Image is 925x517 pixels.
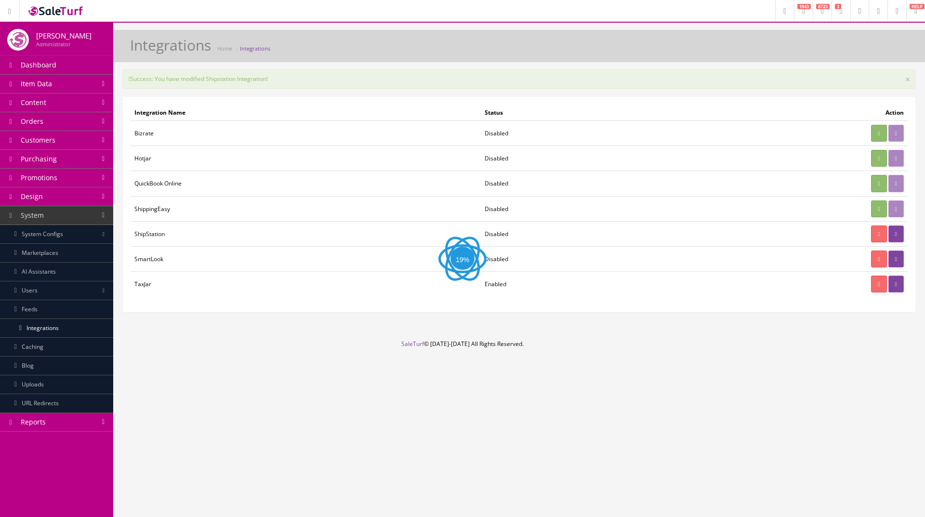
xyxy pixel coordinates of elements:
[36,32,92,40] h4: [PERSON_NAME]
[797,4,811,9] span: 1943
[36,40,70,48] small: Administrator
[667,105,908,121] td: Action
[905,75,910,83] button: ×
[481,146,667,171] td: Disabled
[131,171,481,196] td: QuickBook Online
[131,121,481,146] td: Bizrate
[123,69,915,89] div: Success: You have modified Shipstation Integration!
[131,246,481,271] td: SmartLook
[131,196,481,221] td: ShippingEasy
[21,173,57,182] span: Promotions
[481,121,667,146] td: Disabled
[21,154,57,163] span: Purchasing
[835,4,841,9] span: 3
[240,45,270,52] a: Integrations
[131,271,481,296] td: TaxJar
[21,135,55,145] span: Customers
[401,340,424,348] a: SaleTurf
[217,45,232,52] a: Home
[481,196,667,221] td: Disabled
[131,221,481,246] td: ShipStation
[816,4,830,9] span: 8723
[21,417,46,426] span: Reports
[910,4,925,9] span: HELP
[7,29,29,51] img: techsupplier
[21,117,43,126] span: Orders
[130,37,211,53] h1: Integrations
[131,105,481,121] td: Integration Name
[481,246,667,271] td: Disabled
[21,211,44,220] span: System
[131,146,481,171] td: Hotjar
[21,98,46,107] span: Content
[21,60,56,69] span: Dashboard
[481,221,667,246] td: Disabled
[21,192,43,201] span: Design
[481,105,667,121] td: Status
[481,271,667,296] td: Enabled
[481,171,667,196] td: Disabled
[27,4,85,17] img: SaleTurf
[21,79,52,88] span: Item Data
